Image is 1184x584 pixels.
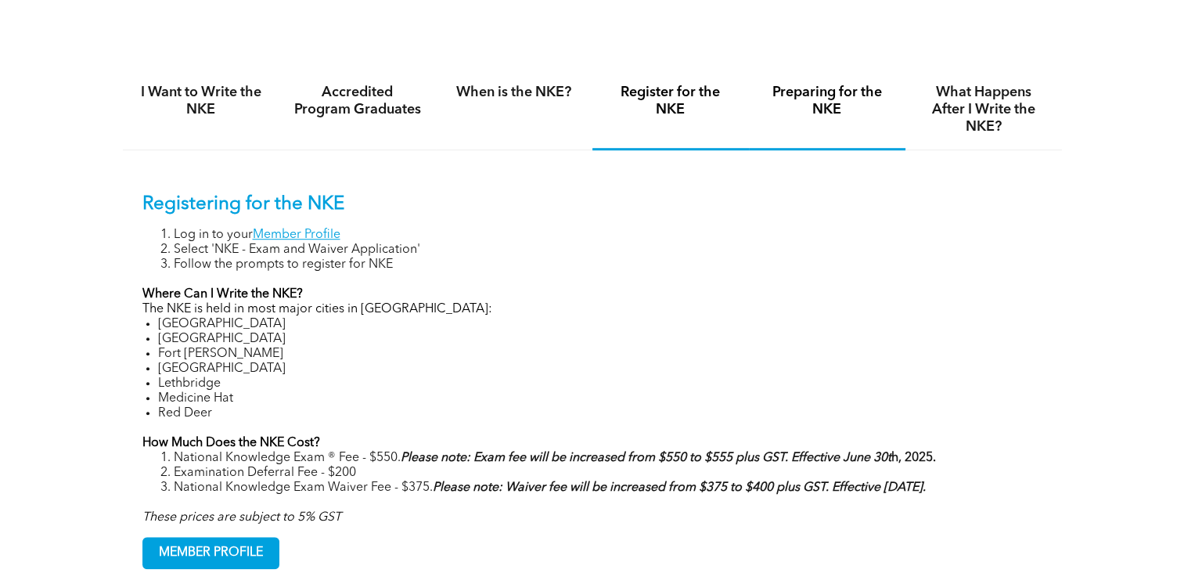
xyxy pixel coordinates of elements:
li: Select 'NKE - Exam and Waiver Application' [174,243,1042,258]
li: Log in to your [174,228,1042,243]
li: Medicine Hat [158,391,1042,406]
h4: Accredited Program Graduates [293,84,422,118]
li: [GEOGRAPHIC_DATA] [158,332,1042,347]
li: Examination Deferral Fee - $200 [174,466,1042,481]
h4: When is the NKE? [450,84,578,101]
span: MEMBER PROFILE [143,538,279,568]
p: Registering for the NKE [142,193,1042,216]
li: National Knowledge Exam Waiver Fee - $375. [174,481,1042,496]
li: [GEOGRAPHIC_DATA] [158,317,1042,332]
h4: Register for the NKE [606,84,735,118]
h4: Preparing for the NKE [763,84,891,118]
strong: How Much Does the NKE Cost? [142,437,320,449]
h4: I Want to Write the NKE [137,84,265,118]
li: National Knowledge Exam ® Fee - $550. [174,451,1042,466]
h4: What Happens After I Write the NKE? [919,84,1048,135]
a: Member Profile [253,229,340,241]
strong: Please note: Waiver fee will be increased from $375 to $400 plus GST. Effective [DATE]. [433,481,926,494]
em: These prices are subject to 5% GST [142,511,341,524]
li: Lethbridge [158,377,1042,391]
li: Red Deer [158,406,1042,421]
li: Follow the prompts to register for NKE [174,258,1042,272]
li: [GEOGRAPHIC_DATA] [158,362,1042,377]
li: Fort [PERSON_NAME] [158,347,1042,362]
em: Please note: Exam fee will be increased from $550 to $555 plus GST. Effective June 30t [401,452,891,464]
strong: h, 2025. [401,452,936,464]
a: MEMBER PROFILE [142,537,279,569]
p: The NKE is held in most major cities in [GEOGRAPHIC_DATA]: [142,302,1042,317]
strong: Where Can I Write the NKE? [142,288,303,301]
